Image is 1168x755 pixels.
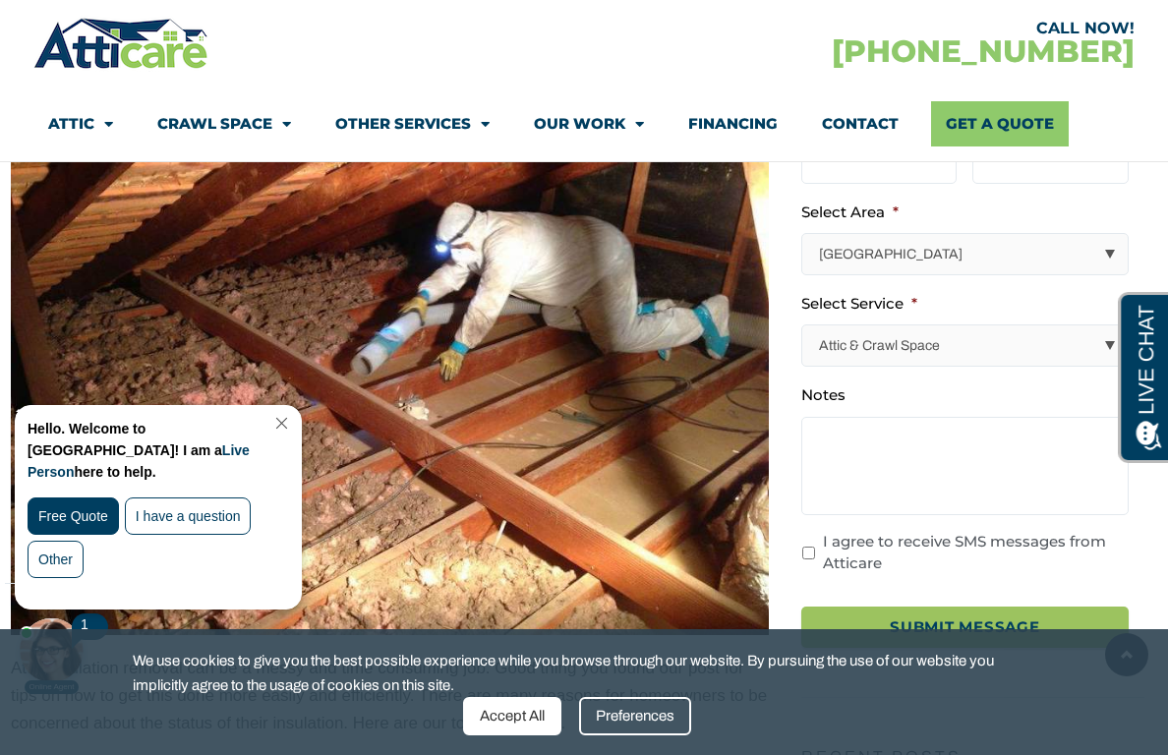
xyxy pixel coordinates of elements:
label: Select Area [801,203,899,222]
div: Preferences [579,697,691,735]
a: Get A Quote [931,101,1069,146]
iframe: Chat Invitation [10,400,324,696]
label: Notes [801,385,846,405]
span: We use cookies to give you the best possible experience while you browse through our website. By ... [133,649,1020,697]
a: Financing [688,101,778,146]
input: Submit Message [801,607,1129,649]
span: Opens a chat window [48,16,158,40]
label: I agree to receive SMS messages from Atticare [823,531,1115,575]
nav: Menu [48,101,1120,146]
a: Crawl Space [157,101,291,146]
a: Contact [822,101,899,146]
a: Attic [48,101,113,146]
a: Other Services [335,101,490,146]
div: CALL NOW! [584,21,1135,36]
div: Accept All [463,697,561,735]
a: Our Work [534,101,644,146]
label: Select Service [801,294,917,314]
